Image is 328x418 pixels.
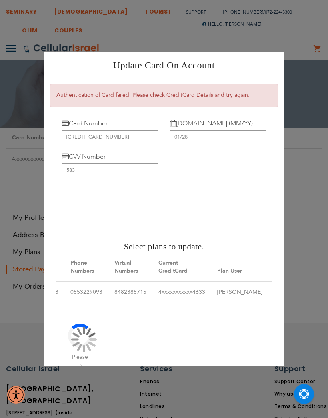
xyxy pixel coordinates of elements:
[108,253,152,281] th: Virtual Numbers
[152,282,211,303] td: 4xxxxxxxxxxx4633
[62,152,106,161] label: CVV Number
[45,338,72,364] p: Please wait...
[62,187,184,219] iframe: reCAPTCHA
[61,323,97,359] img: Loading...
[56,241,272,253] h4: Select plans to update.
[211,282,268,303] td: [PERSON_NAME]
[7,386,25,404] div: Accessibility Menu
[268,253,303,281] th: Payment Failing
[211,253,268,281] th: Plan User
[50,58,278,72] h2: Update Card On Account
[64,253,108,281] th: Phone Numbers
[170,119,253,128] label: [DOMAIN_NAME] (MM/YY)
[62,119,108,128] label: Card Number
[152,253,211,281] th: Current CreditCard
[56,91,250,99] span: Authentication of Card failed. Please check CreditCard Details and try again.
